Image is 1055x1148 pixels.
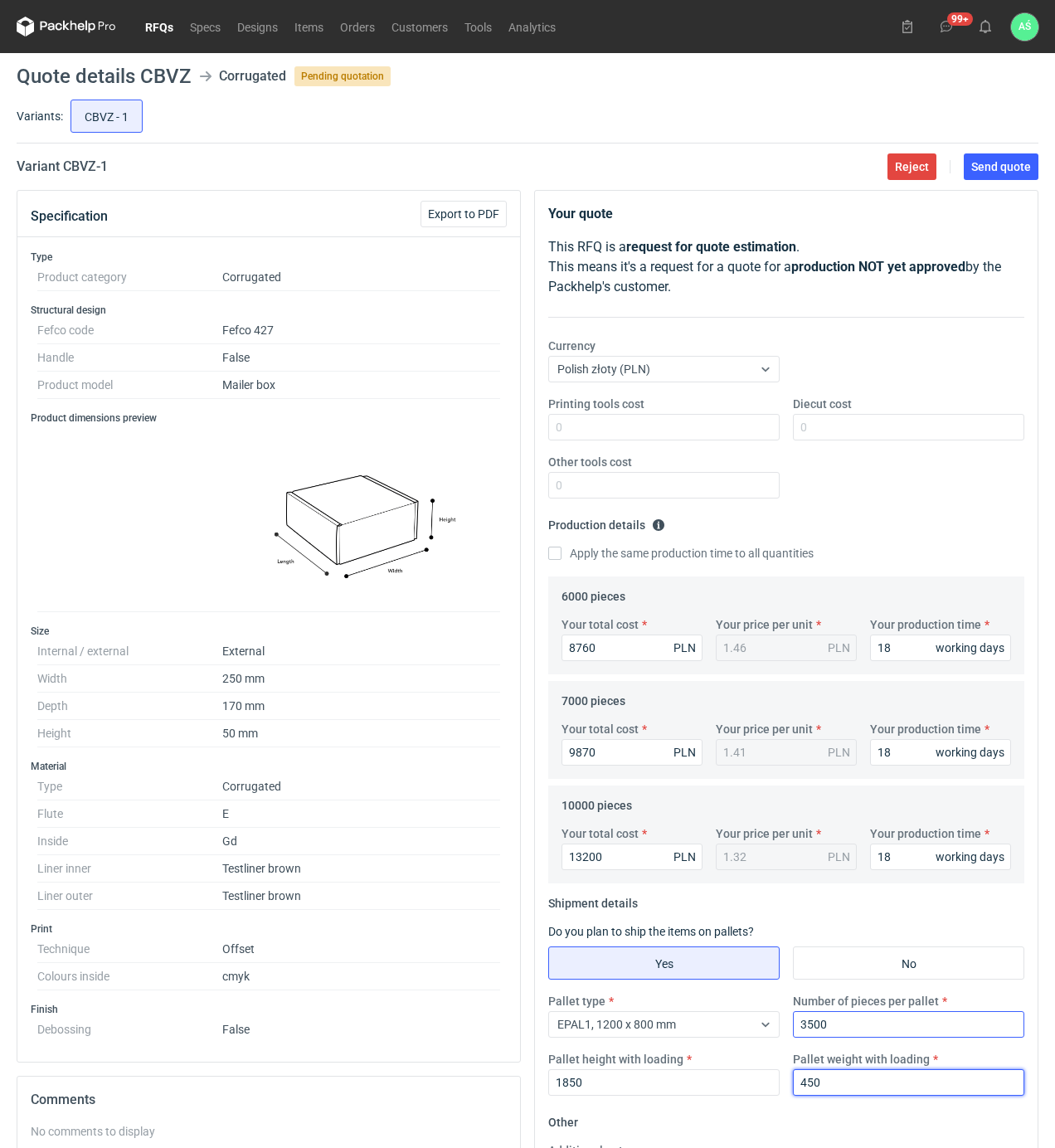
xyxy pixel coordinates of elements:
div: PLN [828,640,850,656]
div: PLN [673,849,696,865]
legend: Shipment details [548,890,638,910]
div: PLN [828,744,850,761]
span: Pending quotation [294,66,391,86]
label: Pallet type [548,993,605,1009]
input: 0 [562,844,703,870]
dt: Technique [37,936,222,963]
div: PLN [673,640,696,656]
input: 0 [548,414,780,440]
a: Specs [182,17,229,36]
a: Customers [383,17,456,36]
label: Diecut cost [793,396,852,412]
h3: Product dimensions preview [31,411,507,425]
button: Reject [887,153,936,180]
span: Reject [895,161,929,173]
legend: Other [548,1109,578,1129]
input: 0 [562,739,703,766]
div: PLN [673,744,696,761]
legend: Production details [548,512,665,532]
span: EPAL1, 1200 x 800 mm [557,1018,676,1031]
input: 0 [793,414,1024,440]
label: Other tools cost [548,454,632,470]
input: 0 [562,635,703,661]
input: 0 [793,1069,1024,1096]
dd: Fefco 427 [222,317,500,344]
button: 99+ [933,13,960,40]
a: Analytics [500,17,564,36]
dd: Mailer box [222,372,500,399]
button: AŚ [1011,13,1038,41]
input: 0 [548,1069,780,1096]
h3: Size [31,625,507,638]
dd: E [222,800,500,828]
dt: Liner inner [37,855,222,883]
dt: Flute [37,800,222,828]
label: Your production time [870,721,981,737]
div: Adrian Świerżewski [1011,13,1038,41]
div: Corrugated [219,66,286,86]
dt: Fefco code [37,317,222,344]
label: Apply the same production time to all quantities [548,545,814,562]
label: Number of pieces per pallet [793,993,939,1009]
dt: Height [37,720,222,747]
dd: False [222,344,500,372]
input: 0 [548,472,780,499]
dt: Liner outer [37,883,222,910]
a: RFQs [137,17,182,36]
dd: Offset [222,936,500,963]
dt: Product category [37,264,222,291]
dt: Depth [37,693,222,720]
label: Pallet height with loading [548,1051,683,1068]
label: Your production time [870,616,981,633]
dt: Inside [37,828,222,855]
strong: production NOT yet approved [791,259,965,275]
label: Your total cost [562,616,639,633]
p: This RFQ is a . This means it's a request for a quote for a by the Packhelp's customer. [548,237,1024,297]
img: mailer_box [222,431,500,605]
dt: Type [37,773,222,800]
dd: Gd [222,828,500,855]
input: 0 [793,1011,1024,1038]
a: Tools [456,17,500,36]
dd: 50 mm [222,720,500,747]
svg: Packhelp Pro [17,17,116,36]
dd: 170 mm [222,693,500,720]
dd: cmyk [222,963,500,990]
label: Your total cost [562,721,639,737]
dt: Colours inside [37,963,222,990]
label: Your production time [870,825,981,842]
label: CBVZ - 1 [70,100,143,133]
input: 0 [870,739,1011,766]
input: 0 [870,635,1011,661]
button: Specification [31,197,108,236]
strong: Your quote [548,206,613,221]
label: Yes [548,946,780,980]
span: Send quote [971,161,1031,173]
div: working days [936,849,1004,865]
input: 0 [870,844,1011,870]
dd: False [222,1016,500,1036]
h2: Variant CBVZ - 1 [17,157,108,177]
dd: Testliner brown [222,855,500,883]
dt: Internal / external [37,638,222,665]
dd: Corrugated [222,264,500,291]
h1: Quote details CBVZ [17,66,191,86]
h3: Finish [31,1003,507,1016]
div: PLN [828,849,850,865]
dd: External [222,638,500,665]
label: Your price per unit [716,721,813,737]
span: Polish złoty (PLN) [557,362,650,376]
button: Send quote [964,153,1038,180]
dt: Width [37,665,222,693]
label: Printing tools cost [548,396,644,412]
legend: 10000 pieces [562,792,632,812]
dd: Testliner brown [222,883,500,910]
legend: 6000 pieces [562,583,625,603]
dt: Debossing [37,1016,222,1036]
dt: Product model [37,372,222,399]
h3: Type [31,251,507,264]
div: working days [936,744,1004,761]
dd: 250 mm [222,665,500,693]
label: Your price per unit [716,825,813,842]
